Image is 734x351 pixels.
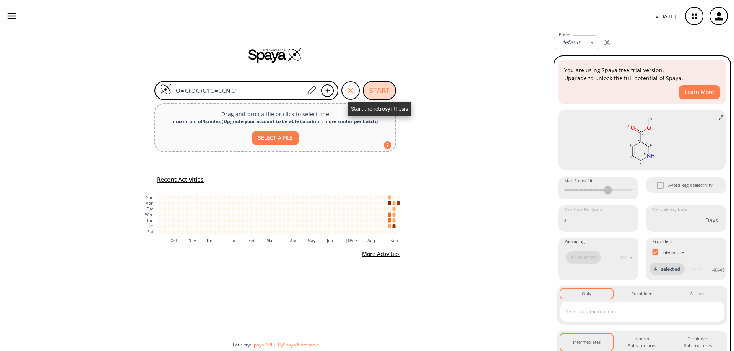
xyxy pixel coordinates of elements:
[390,238,398,243] text: Sep
[159,195,400,234] g: cell
[566,254,601,261] span: All selected
[672,289,724,299] button: At Least
[564,113,720,167] svg: O=C(OC)C1C=CCNC1
[248,47,302,63] img: Spaya logo
[149,224,153,228] text: Fri
[363,81,396,100] button: START
[560,334,613,351] button: Intermediates
[564,238,585,245] span: Packaging
[582,290,591,297] div: Only
[632,290,653,297] div: Forbidden
[564,177,592,184] span: Max Steps :
[171,87,304,94] input: Enter SMILES
[678,335,718,349] div: Forbidden Substructures
[573,339,601,346] div: Intermediates
[656,12,676,20] p: v [DATE]
[145,201,154,205] text: Mon
[685,263,708,275] input: Provider name
[564,306,709,318] input: Select a name reaction
[559,32,571,37] label: Preset
[651,207,687,212] label: Max Delivery Days
[171,238,398,243] g: x-axis tick label
[146,218,153,223] text: Thu
[157,176,204,184] h5: Recent Activities
[266,238,274,243] text: Mar
[233,341,547,348] div: Let's try:
[348,102,411,116] div: Start the retrosynthesis
[161,118,389,125] div: maximum of 4 smiles ( Upgrade your account to be able to submit more smiles per batch )
[564,66,720,82] p: You are using Spaya free trial version. Upgrade to unlock the full potential of Spaya.
[207,238,214,243] text: Dec
[619,254,626,260] p: 2 / 2
[160,84,171,95] img: Logo Spaya
[359,247,403,261] button: More Activities
[171,238,177,243] text: Oct
[712,267,725,273] p: 40 / 40
[616,289,668,299] button: Forbidden
[147,230,154,234] text: Sat
[560,289,613,299] button: Only
[278,341,318,348] button: PySpaya Notebook
[563,216,567,224] p: $
[650,265,685,273] span: All selected
[668,182,713,189] span: Avoid Regioselectivity
[146,196,153,200] text: Sun
[252,131,299,145] button: SELECT A FILE
[326,238,333,243] text: Jun
[145,196,153,234] g: y-axis tick label
[154,173,207,186] button: Recent Activities
[616,334,668,351] button: Imposed Substructures
[672,334,724,351] button: Forbidden Substructures
[561,39,580,46] em: default
[690,290,706,297] div: At Least
[563,207,602,212] label: Max Price Per Gram
[145,213,153,217] text: Wed
[346,238,360,243] text: [DATE]
[248,238,255,243] text: Feb
[718,115,724,121] svg: Full screen
[588,178,592,183] strong: 10
[290,238,297,243] text: Apr
[146,207,154,211] text: Tue
[272,341,278,348] span: |
[663,249,684,256] p: Literature
[705,216,718,224] p: Days
[251,341,272,348] button: Spaya API
[230,238,237,243] text: Jan
[161,110,389,118] p: Drag and drop a file or click to select one
[188,238,196,243] text: Nov
[652,238,672,245] span: Providers
[367,238,375,243] text: Aug
[622,335,662,349] div: Imposed Substructures
[679,85,720,99] button: Learn More
[307,238,315,243] text: May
